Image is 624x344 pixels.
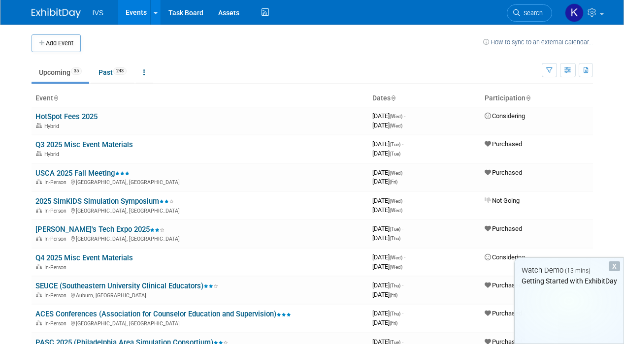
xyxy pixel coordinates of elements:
span: - [402,225,403,232]
span: [DATE] [372,150,400,157]
span: [DATE] [372,319,397,326]
span: - [402,140,403,148]
span: (Fri) [390,292,397,298]
a: Search [507,4,552,22]
a: How to sync to an external calendar... [483,38,593,46]
img: In-Person Event [36,264,42,269]
span: Purchased [485,225,522,232]
a: Q4 2025 Misc Event Materials [35,253,133,262]
img: ExhibitDay [32,8,81,18]
img: In-Person Event [36,236,42,241]
a: Past243 [91,63,134,82]
th: Event [32,90,368,107]
span: (Wed) [390,170,402,176]
a: USCA 2025 Fall Meeting [35,169,130,178]
span: Hybrid [44,151,62,157]
span: (Tue) [390,142,400,147]
span: [DATE] [372,169,405,176]
th: Dates [368,90,481,107]
div: [GEOGRAPHIC_DATA], [GEOGRAPHIC_DATA] [35,206,364,214]
span: Hybrid [44,123,62,129]
img: Kate Wroblewski [565,3,584,22]
span: IVS [93,9,104,17]
span: (Fri) [390,179,397,185]
span: (Thu) [390,311,400,316]
div: [GEOGRAPHIC_DATA], [GEOGRAPHIC_DATA] [35,319,364,327]
span: In-Person [44,236,69,242]
img: In-Person Event [36,320,42,325]
span: - [404,112,405,120]
a: Sort by Participation Type [525,94,530,102]
img: In-Person Event [36,208,42,213]
th: Participation [481,90,593,107]
span: - [404,197,405,204]
a: [PERSON_NAME]'s Tech Expo 2025 [35,225,164,234]
span: (Tue) [390,226,400,232]
a: Q3 2025 Misc Event Materials [35,140,133,149]
span: 35 [71,67,82,75]
div: [GEOGRAPHIC_DATA], [GEOGRAPHIC_DATA] [35,234,364,242]
span: Not Going [485,197,520,204]
span: [DATE] [372,281,403,289]
span: Purchased [485,140,522,148]
span: [DATE] [372,112,405,120]
div: Watch Demo [515,265,624,276]
span: Purchased [485,169,522,176]
span: [DATE] [372,178,397,185]
span: Search [520,9,543,17]
span: (Wed) [390,255,402,260]
span: (Wed) [390,208,402,213]
button: Add Event [32,34,81,52]
span: Considering [485,253,525,261]
span: [DATE] [372,234,400,242]
span: - [402,310,403,317]
span: (Thu) [390,236,400,241]
span: [DATE] [372,310,403,317]
img: In-Person Event [36,179,42,184]
span: In-Person [44,264,69,271]
span: (Wed) [390,123,402,128]
a: SEUCE (Southeastern University Clinical Educators) [35,281,218,290]
div: Getting Started with ExhibitDay [515,276,624,286]
span: [DATE] [372,225,403,232]
span: (Wed) [390,114,402,119]
span: (13 mins) [565,267,591,274]
span: - [402,281,403,289]
span: - [404,169,405,176]
div: Auburn, [GEOGRAPHIC_DATA] [35,291,364,299]
span: (Fri) [390,320,397,326]
a: ACES Conferences (Association for Counselor Education and Supervision) [35,310,291,318]
span: [DATE] [372,263,402,270]
span: - [404,253,405,261]
span: [DATE] [372,140,403,148]
span: [DATE] [372,253,405,261]
span: In-Person [44,292,69,299]
span: In-Person [44,320,69,327]
img: Hybrid Event [36,151,42,156]
a: Sort by Start Date [391,94,395,102]
span: (Wed) [390,198,402,204]
span: Considering [485,112,525,120]
span: In-Person [44,208,69,214]
img: In-Person Event [36,292,42,297]
a: Sort by Event Name [53,94,58,102]
span: Purchased [485,310,522,317]
span: In-Person [44,179,69,186]
a: 2025 SimKIDS Simulation Symposium [35,197,174,206]
span: [DATE] [372,122,402,129]
span: (Tue) [390,151,400,156]
div: [GEOGRAPHIC_DATA], [GEOGRAPHIC_DATA] [35,178,364,186]
span: 243 [113,67,127,75]
a: HotSpot Fees 2025 [35,112,98,121]
span: (Thu) [390,283,400,288]
span: [DATE] [372,197,405,204]
a: Upcoming35 [32,63,89,82]
span: (Wed) [390,264,402,270]
img: Hybrid Event [36,123,42,128]
span: Purchased [485,281,522,289]
div: Dismiss [609,261,620,271]
span: [DATE] [372,206,402,214]
span: [DATE] [372,291,397,298]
